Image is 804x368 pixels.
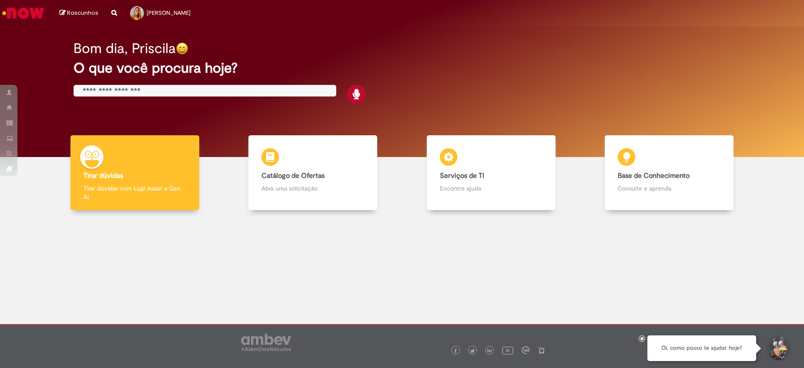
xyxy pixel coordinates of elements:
[241,334,291,351] img: logo_footer_ambev_rotulo_gray.png
[580,135,759,211] a: Base de Conhecimento Consulte e aprenda
[67,9,98,17] span: Rascunhos
[84,171,123,180] b: Tirar dúvidas
[147,9,191,17] span: [PERSON_NAME]
[502,345,513,356] img: logo_footer_youtube.png
[261,171,325,180] b: Catálogo de Ofertas
[60,9,98,17] a: Rascunhos
[74,41,176,56] h2: Bom dia, Priscila
[261,184,364,193] p: Abra uma solicitação
[74,60,731,76] h2: O que você procura hoje?
[224,135,402,211] a: Catálogo de Ofertas Abra uma solicitação
[647,335,756,361] div: Oi, como posso te ajudar hoje?
[538,346,546,354] img: logo_footer_naosei.png
[1,4,46,22] img: ServiceNow
[487,348,492,354] img: logo_footer_linkedin.png
[84,184,186,201] p: Tirar dúvidas com Lupi Assist e Gen Ai
[618,184,720,193] p: Consulte e aprenda
[440,184,543,193] p: Encontre ajuda
[176,42,188,55] img: happy-face.png
[470,349,475,353] img: logo_footer_twitter.png
[46,135,224,211] a: Tirar dúvidas Tirar dúvidas com Lupi Assist e Gen Ai
[453,349,458,353] img: logo_footer_facebook.png
[618,171,690,180] b: Base de Conhecimento
[765,335,791,361] button: Iniciar Conversa de Suporte
[440,171,484,180] b: Serviços de TI
[402,135,580,211] a: Serviços de TI Encontre ajuda
[522,346,529,354] img: logo_footer_workplace.png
